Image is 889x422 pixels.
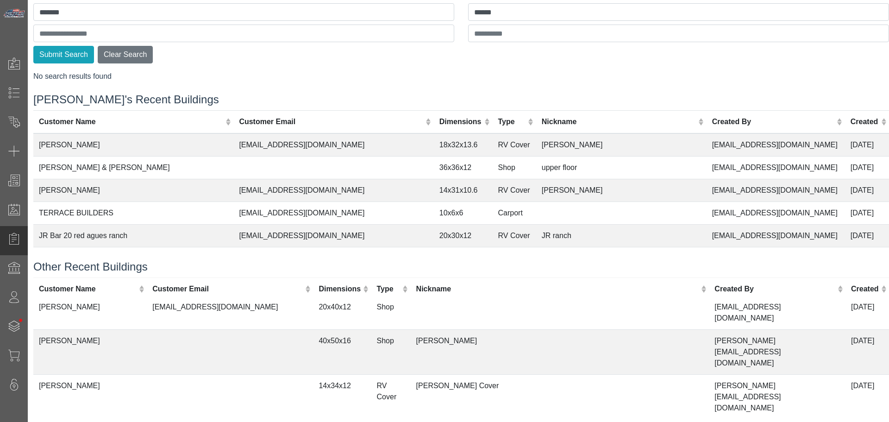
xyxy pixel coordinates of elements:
[714,283,835,294] div: Created By
[536,247,707,270] td: [PERSON_NAME]
[319,283,361,294] div: Dimensions
[434,202,493,224] td: 10x6x6
[371,296,411,329] td: Shop
[845,133,889,157] td: [DATE]
[313,374,371,419] td: 14x34x12
[493,133,536,157] td: RV Cover
[845,329,889,374] td: [DATE]
[845,224,889,247] td: [DATE]
[493,247,536,270] td: Carport
[33,202,233,224] td: TERRACE BUILDERS
[33,46,94,63] button: Submit Search
[845,374,889,419] td: [DATE]
[33,133,233,157] td: [PERSON_NAME]
[434,156,493,179] td: 36x36x12
[152,283,303,294] div: Customer Email
[313,329,371,374] td: 40x50x16
[233,247,433,270] td: [EMAIL_ADDRESS][DOMAIN_NAME]
[536,156,707,179] td: upper floor
[233,224,433,247] td: [EMAIL_ADDRESS][DOMAIN_NAME]
[845,179,889,202] td: [DATE]
[707,133,845,157] td: [EMAIL_ADDRESS][DOMAIN_NAME]
[98,46,153,63] button: Clear Search
[434,179,493,202] td: 14x31x10.6
[411,374,709,419] td: [PERSON_NAME] Cover
[536,133,707,157] td: [PERSON_NAME]
[845,296,889,329] td: [DATE]
[33,71,889,82] div: No search results found
[845,247,889,270] td: [DATE]
[239,116,423,127] div: Customer Email
[712,116,835,127] div: Created By
[3,8,26,19] img: Metals Direct Inc Logo
[371,374,411,419] td: RV Cover
[707,224,845,247] td: [EMAIL_ADDRESS][DOMAIN_NAME]
[33,179,233,202] td: [PERSON_NAME]
[33,296,147,329] td: [PERSON_NAME]
[493,202,536,224] td: Carport
[33,156,233,179] td: [PERSON_NAME] & [PERSON_NAME]
[33,247,233,270] td: [PERSON_NAME]
[416,283,699,294] div: Nickname
[851,283,879,294] div: Created
[33,329,147,374] td: [PERSON_NAME]
[707,179,845,202] td: [EMAIL_ADDRESS][DOMAIN_NAME]
[498,116,526,127] div: Type
[147,296,313,329] td: [EMAIL_ADDRESS][DOMAIN_NAME]
[371,329,411,374] td: Shop
[707,156,845,179] td: [EMAIL_ADDRESS][DOMAIN_NAME]
[9,305,32,335] span: •
[439,116,482,127] div: Dimensions
[493,179,536,202] td: RV Cover
[493,224,536,247] td: RV Cover
[851,116,879,127] div: Created
[33,260,889,274] h4: Other Recent Buildings
[845,156,889,179] td: [DATE]
[542,116,696,127] div: Nickname
[33,93,889,107] h4: [PERSON_NAME]'s Recent Buildings
[233,133,433,157] td: [EMAIL_ADDRESS][DOMAIN_NAME]
[39,116,223,127] div: Customer Name
[434,247,493,270] td: 24x25x9.5
[377,283,401,294] div: Type
[434,133,493,157] td: 18x32x13.6
[493,156,536,179] td: Shop
[33,374,147,419] td: [PERSON_NAME]
[434,224,493,247] td: 20x30x12
[709,296,845,329] td: [EMAIL_ADDRESS][DOMAIN_NAME]
[707,202,845,224] td: [EMAIL_ADDRESS][DOMAIN_NAME]
[411,329,709,374] td: [PERSON_NAME]
[233,179,433,202] td: [EMAIL_ADDRESS][DOMAIN_NAME]
[313,296,371,329] td: 20x40x12
[845,202,889,224] td: [DATE]
[536,179,707,202] td: [PERSON_NAME]
[233,202,433,224] td: [EMAIL_ADDRESS][DOMAIN_NAME]
[707,247,845,270] td: [EMAIL_ADDRESS][DOMAIN_NAME]
[39,283,137,294] div: Customer Name
[536,224,707,247] td: JR ranch
[709,329,845,374] td: [PERSON_NAME][EMAIL_ADDRESS][DOMAIN_NAME]
[33,224,233,247] td: JR Bar 20 red agues ranch
[709,374,845,419] td: [PERSON_NAME][EMAIL_ADDRESS][DOMAIN_NAME]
